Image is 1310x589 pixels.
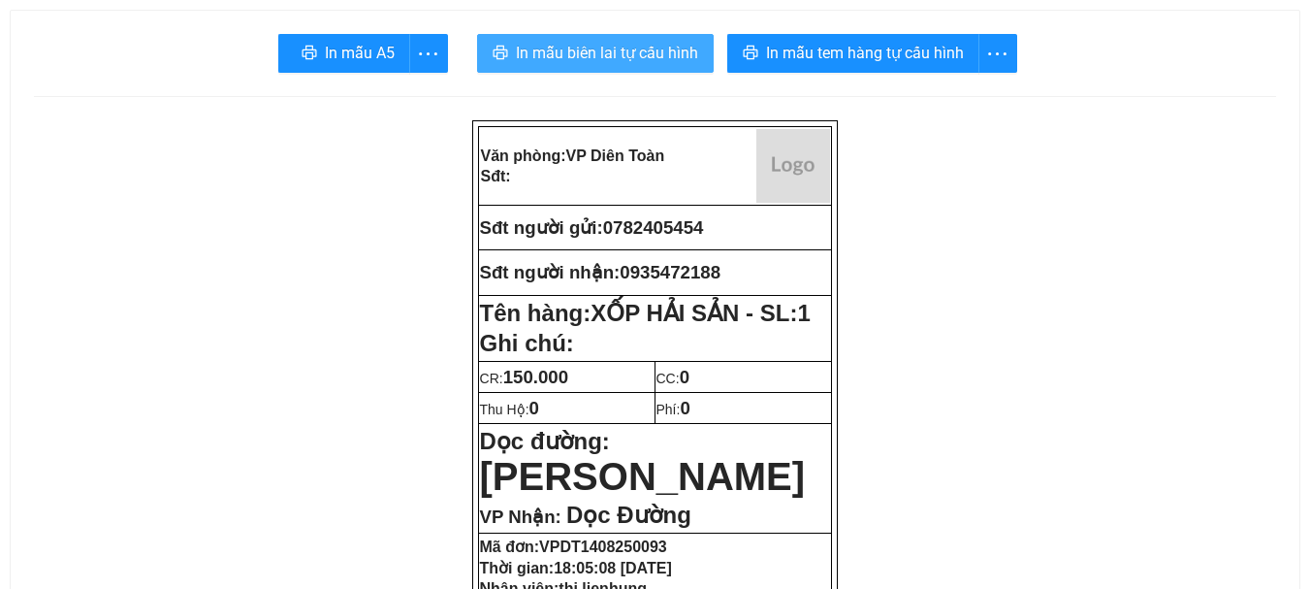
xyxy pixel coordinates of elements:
[680,367,689,387] span: 0
[797,300,810,326] span: 1
[410,42,447,66] span: more
[493,45,508,63] span: printer
[603,217,704,238] span: 0782405454
[302,45,317,63] span: printer
[743,45,758,63] span: printer
[480,371,569,386] span: CR:
[529,398,539,418] span: 0
[566,147,665,164] span: VP Diên Toàn
[680,398,689,418] span: 0
[480,217,603,238] strong: Sđt người gửi:
[978,34,1017,73] button: more
[480,262,621,282] strong: Sđt người nhận:
[566,502,691,528] span: Dọc Đường
[480,428,806,495] strong: Dọc đường:
[620,262,720,282] span: 0935472188
[409,34,448,73] button: more
[481,147,665,164] strong: Văn phòng:
[656,402,690,417] span: Phí:
[539,539,667,555] span: VPDT1408250093
[516,41,698,65] span: In mẫu biên lai tự cấu hình
[325,41,395,65] span: In mẫu A5
[503,367,568,387] span: 150.000
[591,300,811,326] span: XỐP HẢI SẢN - SL:
[480,507,561,527] span: VP Nhận:
[481,168,511,184] strong: Sđt:
[656,371,690,386] span: CC:
[554,560,672,576] span: 18:05:08 [DATE]
[727,34,979,73] button: printerIn mẫu tem hàng tự cấu hình
[480,330,574,356] span: Ghi chú:
[480,455,806,498] span: [PERSON_NAME]
[480,402,539,417] span: Thu Hộ:
[477,34,714,73] button: printerIn mẫu biên lai tự cấu hình
[480,539,667,555] strong: Mã đơn:
[480,560,672,576] strong: Thời gian:
[766,41,964,65] span: In mẫu tem hàng tự cấu hình
[979,42,1016,66] span: more
[278,34,410,73] button: printerIn mẫu A5
[756,129,830,203] img: logo
[480,300,811,326] strong: Tên hàng:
